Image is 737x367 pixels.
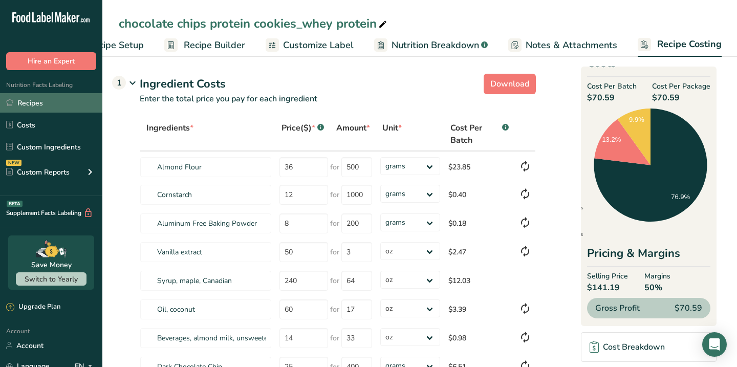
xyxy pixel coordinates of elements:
[330,247,339,257] span: for
[16,272,86,286] button: Switch to Yearly
[484,74,536,94] button: Download
[444,295,515,323] td: $3.39
[330,333,339,343] span: for
[444,323,515,352] td: $0.98
[652,92,710,104] span: $70.59
[25,274,78,284] span: Switch to Yearly
[444,238,515,266] td: $2.47
[644,282,670,294] span: 50%
[587,92,637,104] span: $70.59
[31,260,72,270] div: Save Money
[7,201,23,207] div: BETA
[444,152,515,180] td: $23.85
[382,122,402,134] span: Unit
[526,38,617,52] span: Notes & Attachments
[6,160,21,166] div: NEW
[119,93,536,117] p: Enter the total price you pay for each ingredient
[330,218,339,229] span: for
[6,52,96,70] button: Hire an Expert
[330,304,339,315] span: for
[444,266,515,295] td: $12.03
[581,332,717,362] a: Cost Breakdown
[587,271,628,282] span: Selling Price
[638,33,722,57] a: Recipe Costing
[444,209,515,238] td: $0.18
[6,167,70,178] div: Custom Reports
[140,76,536,93] div: Ingredient Costs
[675,302,702,314] span: $70.59
[164,34,245,57] a: Recipe Builder
[330,162,339,172] span: for
[490,78,529,90] span: Download
[587,81,637,92] span: Cost Per Batch
[6,302,60,312] div: Upgrade Plan
[88,38,144,52] span: Recipe Setup
[184,38,245,52] span: Recipe Builder
[553,205,583,210] span: Ingredients
[444,180,515,209] td: $0.40
[587,245,710,267] div: Pricing & Margins
[112,76,126,90] div: 1
[146,122,193,134] span: Ingredients
[119,14,389,33] div: chocolate chips protein cookies_whey protein
[336,122,370,134] span: Amount
[281,122,324,134] div: Price($)
[595,302,640,314] span: Gross Profit
[450,122,500,146] span: Cost Per Batch
[508,34,617,57] a: Notes & Attachments
[657,37,722,51] span: Recipe Costing
[644,271,670,282] span: Margins
[590,341,665,353] div: Cost Breakdown
[69,34,144,57] a: Recipe Setup
[283,38,354,52] span: Customize Label
[330,275,339,286] span: for
[266,34,354,57] a: Customize Label
[702,332,727,357] div: Open Intercom Messenger
[392,38,479,52] span: Nutrition Breakdown
[587,282,628,294] span: $141.19
[374,34,488,57] a: Nutrition Breakdown
[652,81,710,92] span: Cost Per Package
[330,189,339,200] span: for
